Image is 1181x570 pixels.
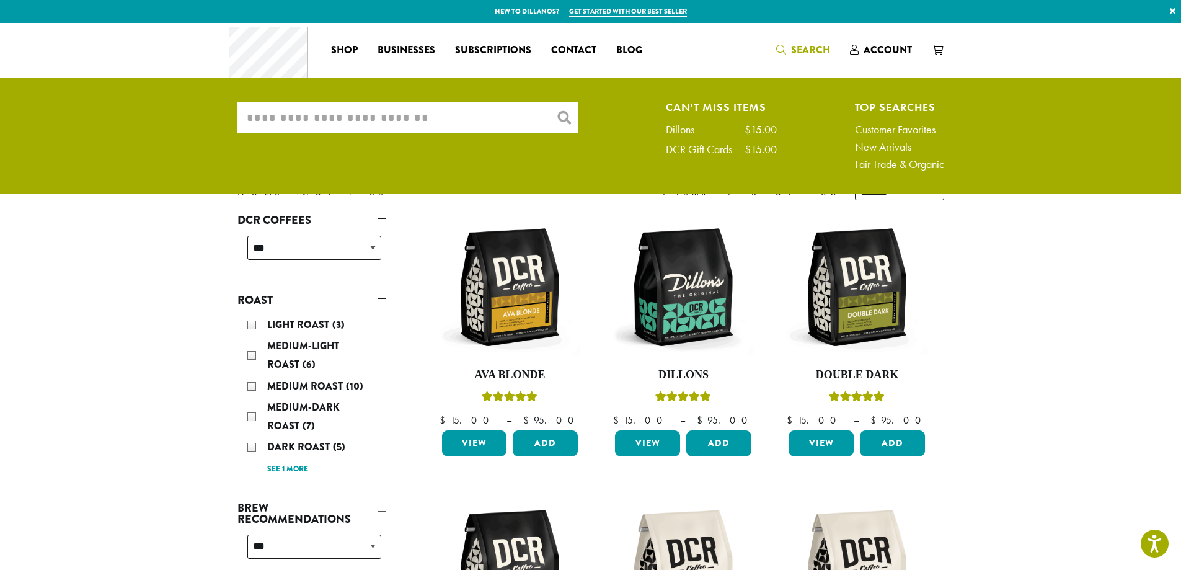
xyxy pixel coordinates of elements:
a: Fair Trade & Organic [855,159,944,170]
a: Shop [321,40,368,60]
span: Light Roast [267,318,332,332]
span: (3) [332,318,345,332]
span: $ [440,414,450,427]
bdi: 15.00 [613,414,668,427]
a: Brew Recommendations [237,497,386,530]
a: New Arrivals [855,141,944,153]
h4: Ava Blonde [439,368,582,382]
span: Search [791,43,830,57]
bdi: 95.00 [697,414,753,427]
bdi: 15.00 [440,414,495,427]
div: DCR Gift Cards [666,144,745,155]
span: (7) [303,419,315,433]
span: $ [870,414,881,427]
div: Rated 5.00 out of 5 [482,390,537,408]
div: Dillons [666,124,707,135]
div: Roast [237,311,386,483]
a: DillonsRated 5.00 out of 5 [612,216,754,425]
span: – [506,414,511,427]
span: (10) [346,379,363,393]
div: DCR Coffees [237,231,386,275]
span: Businesses [378,43,435,58]
span: Medium Roast [267,379,346,393]
div: Rated 5.00 out of 5 [655,390,711,408]
span: Shop [331,43,358,58]
a: Double DarkRated 4.50 out of 5 [785,216,928,425]
div: Rated 4.50 out of 5 [829,390,885,408]
bdi: 95.00 [523,414,580,427]
span: – [854,414,859,427]
bdi: 15.00 [787,414,842,427]
a: DCR Coffees [237,210,386,231]
span: $ [613,414,624,427]
span: (5) [333,440,345,454]
span: Subscriptions [455,43,531,58]
img: DCR-12oz-Ava-Blonde-Stock-scaled.png [438,216,581,358]
a: View [442,430,507,456]
a: Customer Favorites [855,124,944,135]
a: Roast [237,290,386,311]
button: Add [686,430,751,456]
a: Ava BlondeRated 5.00 out of 5 [439,216,582,425]
span: Medium-Dark Roast [267,400,340,433]
button: Add [513,430,578,456]
span: Dark Roast [267,440,333,454]
div: $15.00 [745,124,777,135]
a: View [789,430,854,456]
a: Get started with our best seller [569,6,687,17]
span: $ [523,414,534,427]
span: $ [787,414,797,427]
span: Contact [551,43,596,58]
span: Medium-Light Roast [267,339,339,372]
h4: Can't Miss Items [666,102,777,112]
bdi: 95.00 [870,414,927,427]
span: (6) [303,357,316,372]
h4: Top Searches [855,102,944,112]
h4: Double Dark [785,368,928,382]
button: Add [860,430,925,456]
h4: Dillons [612,368,754,382]
img: DCR-12oz-Dillons-Stock-scaled.png [612,216,754,358]
span: Blog [616,43,642,58]
a: Search [766,40,840,60]
a: View [615,430,680,456]
span: $ [697,414,707,427]
span: Account [864,43,912,57]
span: – [680,414,685,427]
div: $15.00 [745,144,777,155]
a: See 1 more [267,463,308,476]
img: DCR-12oz-Double-Dark-Stock-scaled.png [785,216,928,358]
